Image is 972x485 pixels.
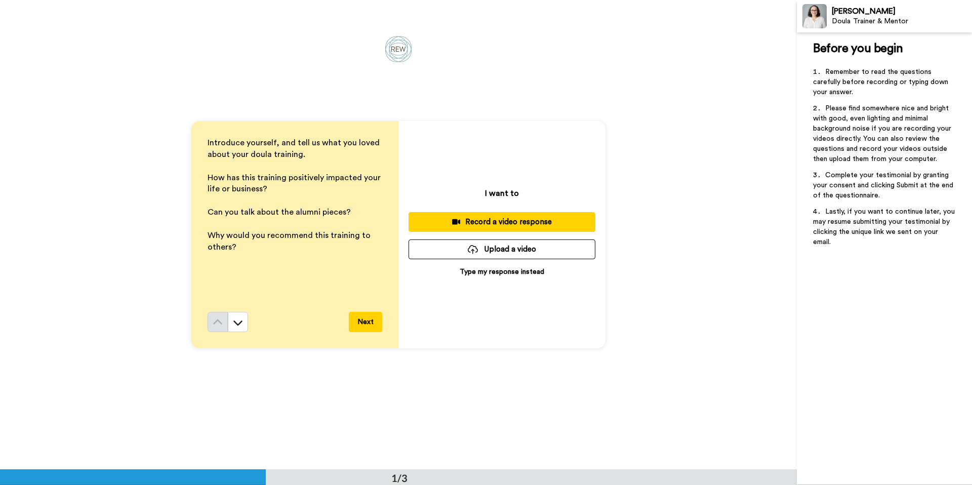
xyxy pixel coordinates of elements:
span: Before you begin [813,43,903,55]
span: Lastly, if you want to continue later, you may resume submitting your testimonial by clicking the... [813,208,957,246]
span: Introduce yourself, and tell us what you loved about your doula training. [208,139,382,158]
span: Please find somewhere nice and bright with good, even lighting and minimal background noise if yo... [813,105,953,163]
div: Doula Trainer & Mentor [832,17,971,26]
span: Complete your testimonial by granting your consent and clicking Submit at the end of the question... [813,172,955,199]
span: How has this training positively impacted your life or business? [208,174,383,193]
div: Record a video response [417,217,587,227]
p: Type my response instead [460,267,544,277]
span: Remember to read the questions carefully before recording or typing down your answer. [813,68,950,96]
div: 1/3 [375,471,424,485]
button: Upload a video [409,239,595,259]
span: Can you talk about the alumni pieces? [208,208,351,216]
span: Why would you recommend this training to others? [208,231,373,251]
button: Next [349,312,382,332]
p: I want to [485,187,519,199]
img: Profile Image [802,4,827,28]
button: Record a video response [409,212,595,232]
div: [PERSON_NAME] [832,7,971,16]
